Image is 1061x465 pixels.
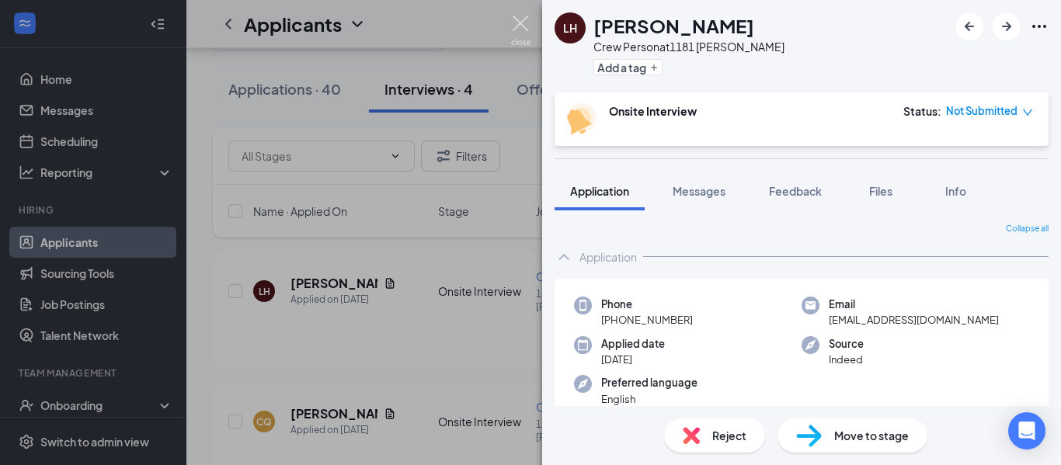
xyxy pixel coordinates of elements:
svg: ArrowRight [997,17,1016,36]
span: Applied date [601,336,665,352]
h1: [PERSON_NAME] [593,12,754,39]
div: Status : [903,103,941,119]
div: LH [563,20,577,36]
div: Crew Person at 1181 [PERSON_NAME] [593,39,784,54]
span: Reject [712,427,746,444]
span: Collapse all [1006,223,1049,235]
div: Open Intercom Messenger [1008,412,1045,449]
span: Feedback [769,184,822,198]
span: Not Submitted [946,103,1018,119]
span: Move to stage [834,427,909,444]
svg: Plus [649,63,659,72]
span: Files [869,184,892,198]
span: [PHONE_NUMBER] [601,312,693,328]
span: English [601,391,697,407]
span: Indeed [829,352,864,367]
span: Phone [601,297,693,312]
svg: Ellipses [1030,17,1049,36]
span: Source [829,336,864,352]
span: Application [570,184,629,198]
span: Email [829,297,999,312]
span: [EMAIL_ADDRESS][DOMAIN_NAME] [829,312,999,328]
button: ArrowRight [993,12,1021,40]
span: Preferred language [601,375,697,390]
div: Application [579,249,637,265]
span: down [1022,107,1033,118]
span: Info [945,184,966,198]
button: PlusAdd a tag [593,59,663,75]
button: ArrowLeftNew [955,12,983,40]
span: Messages [673,184,725,198]
span: [DATE] [601,352,665,367]
svg: ChevronUp [555,248,573,266]
svg: ArrowLeftNew [960,17,979,36]
b: Onsite Interview [609,104,697,118]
